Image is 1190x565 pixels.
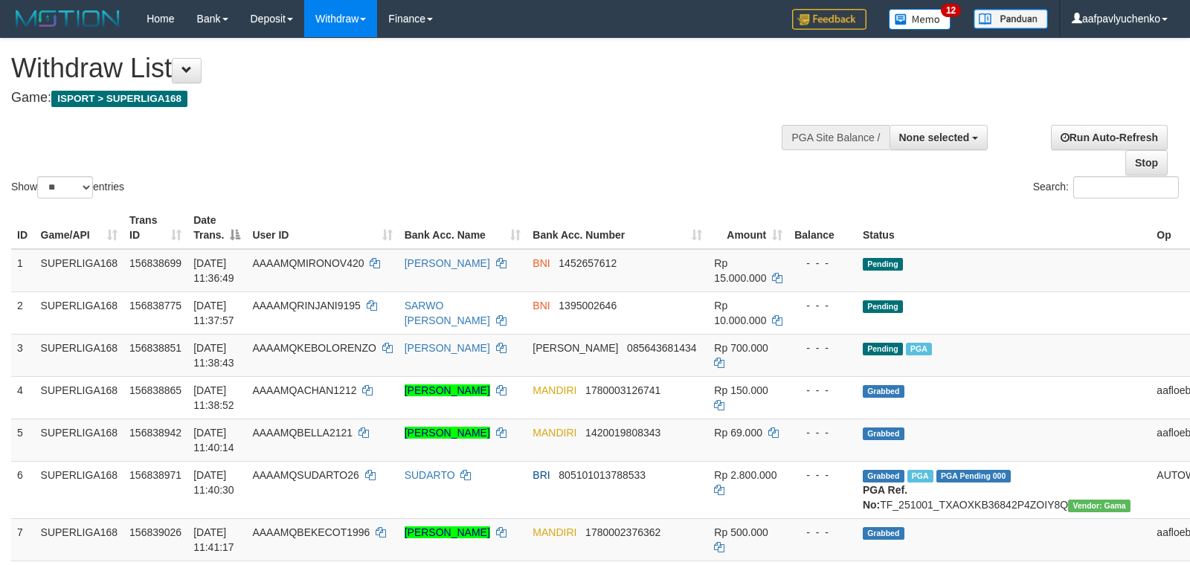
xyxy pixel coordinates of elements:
span: Grabbed [863,385,904,398]
th: Date Trans.: activate to sort column descending [187,207,246,249]
label: Show entries [11,176,124,198]
span: 156838971 [129,469,181,481]
div: - - - [794,468,851,482]
th: Amount: activate to sort column ascending [708,207,788,249]
a: SUDARTO [405,469,455,481]
span: MANDIRI [533,526,576,538]
span: Copy 085643681434 to clipboard [627,342,696,354]
td: 4 [11,376,35,419]
td: SUPERLIGA168 [35,334,124,376]
a: [PERSON_NAME] [405,257,490,269]
img: panduan.png [974,9,1048,29]
span: [DATE] 11:38:52 [193,384,234,411]
span: Grabbed [863,470,904,482]
div: PGA Site Balance / [782,125,889,150]
h4: Game: [11,91,779,106]
td: SUPERLIGA168 [35,376,124,419]
td: SUPERLIGA168 [35,518,124,561]
span: Copy 805101013788533 to clipboard [559,469,646,481]
span: ISPORT > SUPERLIGA168 [51,91,187,107]
span: AAAAMQSUDARTO26 [252,469,358,481]
div: - - - [794,256,851,271]
a: SARWO [PERSON_NAME] [405,300,490,326]
span: [DATE] 11:40:30 [193,469,234,496]
span: [DATE] 11:40:14 [193,427,234,453]
b: PGA Ref. No: [863,484,907,511]
span: AAAAMQMIRONOV420 [252,257,364,269]
span: 156839026 [129,526,181,538]
span: Copy 1780002376362 to clipboard [585,526,660,538]
th: Game/API: activate to sort column ascending [35,207,124,249]
span: 156838775 [129,300,181,311]
td: 2 [11,291,35,334]
span: [PERSON_NAME] [533,342,618,354]
span: Rp 500.000 [714,526,768,538]
td: SUPERLIGA168 [35,291,124,334]
span: Pending [863,343,903,355]
span: Copy 1420019808343 to clipboard [585,427,660,439]
span: BNI [533,257,550,269]
span: BRI [533,469,550,481]
button: None selected [890,125,988,150]
th: ID [11,207,35,249]
span: Rp 15.000.000 [714,257,766,284]
span: AAAAMQACHAN1212 [252,384,356,396]
th: Trans ID: activate to sort column ascending [123,207,187,249]
label: Search: [1033,176,1179,198]
div: - - - [794,340,851,355]
span: 156838942 [129,427,181,439]
span: 156838851 [129,342,181,354]
span: Copy 1395002646 to clipboard [559,300,617,311]
a: [PERSON_NAME] [405,427,490,439]
td: SUPERLIGA168 [35,461,124,518]
span: MANDIRI [533,427,576,439]
span: MANDIRI [533,384,576,396]
a: [PERSON_NAME] [405,384,490,396]
span: Rp 2.800.000 [714,469,776,481]
img: Feedback.jpg [792,9,866,30]
span: 156838699 [129,257,181,269]
div: - - - [794,525,851,540]
td: SUPERLIGA168 [35,419,124,461]
span: Vendor URL: https://trx31.1velocity.biz [1068,500,1130,512]
td: 1 [11,249,35,292]
span: AAAAMQBELLA2121 [252,427,353,439]
span: [DATE] 11:37:57 [193,300,234,326]
h1: Withdraw List [11,54,779,83]
span: Rp 69.000 [714,427,762,439]
span: Marked by aafsengchandara [907,470,933,482]
a: [PERSON_NAME] [405,526,490,538]
th: Status [857,207,1151,249]
td: 5 [11,419,35,461]
td: 7 [11,518,35,561]
select: Showentries [37,176,93,198]
span: Rp 150.000 [714,384,768,396]
span: 156838865 [129,384,181,396]
div: - - - [794,425,851,440]
span: Rp 10.000.000 [714,300,766,326]
span: None selected [899,132,970,143]
td: 3 [11,334,35,376]
span: [DATE] 11:38:43 [193,342,234,369]
span: AAAAMQKEBOLORENZO [252,342,376,354]
span: Pending [863,300,903,313]
span: Copy 1780003126741 to clipboard [585,384,660,396]
a: [PERSON_NAME] [405,342,490,354]
img: MOTION_logo.png [11,7,124,30]
span: Marked by aafheankoy [906,343,932,355]
span: Grabbed [863,427,904,440]
th: Bank Acc. Number: activate to sort column ascending [527,207,708,249]
a: Run Auto-Refresh [1051,125,1168,150]
input: Search: [1073,176,1179,198]
span: Grabbed [863,527,904,540]
span: PGA Pending [936,470,1011,482]
td: TF_251001_TXAOXKB36842P4ZOIY8Q [857,461,1151,518]
a: Stop [1125,150,1168,175]
span: Rp 700.000 [714,342,768,354]
div: - - - [794,383,851,398]
span: AAAAMQRINJANI9195 [252,300,361,311]
span: Pending [863,258,903,271]
th: User ID: activate to sort column ascending [246,207,398,249]
span: BNI [533,300,550,311]
div: - - - [794,298,851,313]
